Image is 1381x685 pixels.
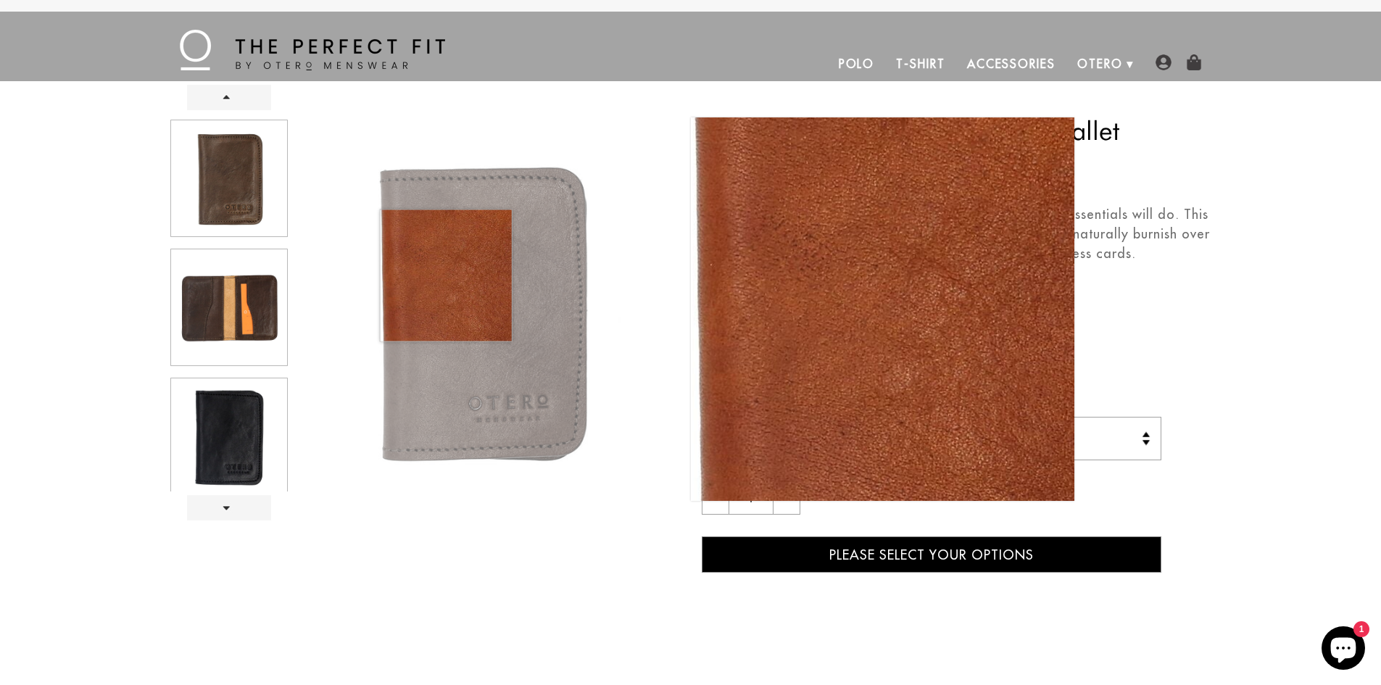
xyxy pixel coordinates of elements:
[187,85,271,110] a: Prev
[956,46,1066,81] a: Accessories
[829,547,1034,563] span: Please Select Your Options
[171,249,287,365] img: Slim Fold Credit Card Holder/Wallet
[296,117,680,501] img: Slim Fold Credit Card Holder/Wallet
[702,536,1162,573] button: Please Select Your Options
[1066,46,1134,81] a: Otero
[885,46,955,81] a: T-Shirt
[1317,626,1369,673] inbox-online-store-chat: Shopify online store chat
[702,336,1213,356] li: Dimensions | 4.38 x 3.13 x .5 in |11.11 x 7.94 x 1.27 cm |
[171,378,287,494] img: Slim Fold Credit Card Holder/Wallet
[828,46,886,81] a: Polo
[702,157,757,183] ins: $25.00
[1156,54,1171,70] img: user-account-icon.png
[702,375,1213,395] p: Handcrafted in [GEOGRAPHIC_DATA].
[1186,54,1202,70] img: shopping-bag-icon.png
[702,278,1213,297] li: Full grain leather
[702,297,1213,317] li: 4 pockets
[702,317,1213,336] li: Slim & foldable
[187,495,271,520] a: Next
[702,117,1213,144] h3: Slim Fold Credit Card Holder/Wallet
[180,30,445,70] img: The Perfect Fit - by Otero Menswear - Logo
[702,204,1213,263] p: A selective, spartan choice for those days when only the essentials will do. This soft, flexible ...
[171,120,287,236] img: Slim Fold Credit Card Holder/Wallet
